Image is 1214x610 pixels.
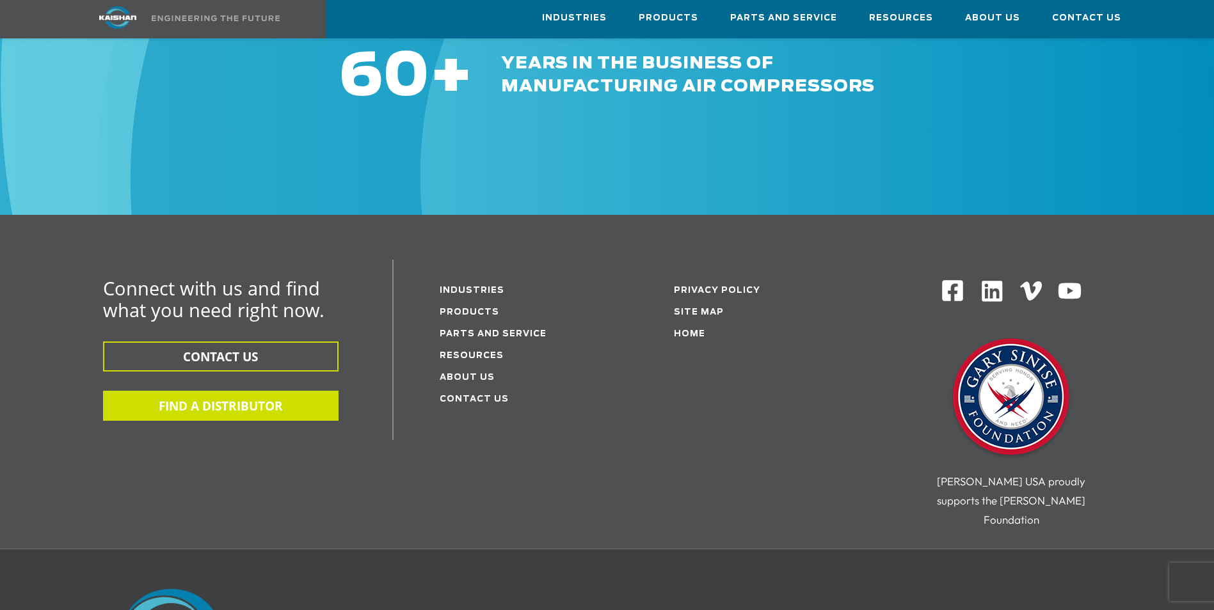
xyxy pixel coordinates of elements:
[440,286,504,295] a: Industries
[70,6,166,29] img: kaishan logo
[103,391,339,421] button: FIND A DISTRIBUTOR
[339,48,429,107] span: 60
[941,279,964,302] img: Facebook
[429,48,473,107] span: +
[674,330,705,338] a: Home
[440,373,495,382] a: About Us
[542,11,607,26] span: Industries
[1057,279,1082,304] img: Youtube
[730,1,837,35] a: Parts and Service
[440,308,499,317] a: Products
[674,286,760,295] a: Privacy Policy
[869,11,933,26] span: Resources
[1052,11,1121,26] span: Contact Us
[152,15,280,21] img: Engineering the future
[730,11,837,26] span: Parts and Service
[542,1,607,35] a: Industries
[1052,1,1121,35] a: Contact Us
[440,330,547,338] a: Parts and service
[440,352,504,360] a: Resources
[103,276,324,322] span: Connect with us and find what you need right now.
[869,1,933,35] a: Resources
[937,474,1085,526] span: [PERSON_NAME] USA proudly supports the [PERSON_NAME] Foundation
[639,1,698,35] a: Products
[103,341,339,371] button: CONTACT US
[440,395,509,403] a: Contact Us
[965,1,1020,35] a: About Us
[965,11,1020,26] span: About Us
[674,308,724,317] a: Site Map
[639,11,698,26] span: Products
[980,279,1005,304] img: Linkedin
[947,334,1075,462] img: Gary Sinise Foundation
[1020,281,1042,300] img: Vimeo
[501,55,875,95] span: years in the business of manufacturing air compressors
